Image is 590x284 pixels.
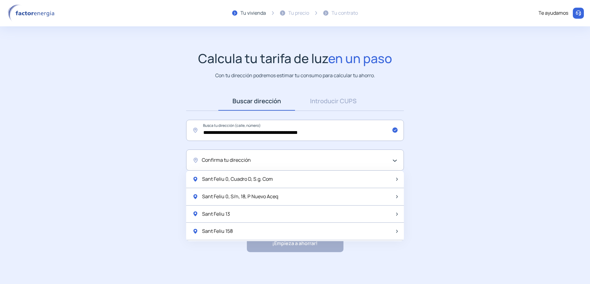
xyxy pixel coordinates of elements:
span: Sant Feliu 13 [202,210,230,218]
p: Con tu dirección podremos estimar tu consumo para calcular tu ahorro. [215,72,375,79]
img: arrow-next-item.svg [396,178,398,181]
img: location-pin-green.svg [192,176,198,182]
span: Sant Feliu 0, S/n, 18, P Nuevo Aceq [202,193,278,201]
span: en un paso [328,50,392,67]
h1: Calcula tu tarifa de luz [198,51,392,66]
img: arrow-next-item.svg [396,195,398,198]
img: arrow-next-item.svg [396,230,398,233]
span: Sant Feliu 158 [202,227,233,235]
div: Te ayudamos [538,9,568,17]
span: Sant Feliu 0, Cuadro D, S.g. Com [202,175,273,183]
img: arrow-next-item.svg [396,213,398,216]
a: Introducir CUPS [295,92,372,111]
img: location-pin-green.svg [192,228,198,234]
img: logo factor [6,4,58,22]
div: Tu precio [288,9,309,17]
img: location-pin-green.svg [192,194,198,200]
img: location-pin-green.svg [192,211,198,217]
img: llamar [575,10,581,16]
span: Confirma tu dirección [202,156,251,164]
div: Tu contrato [331,9,358,17]
div: Tu vivienda [240,9,266,17]
a: Buscar dirección [218,92,295,111]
